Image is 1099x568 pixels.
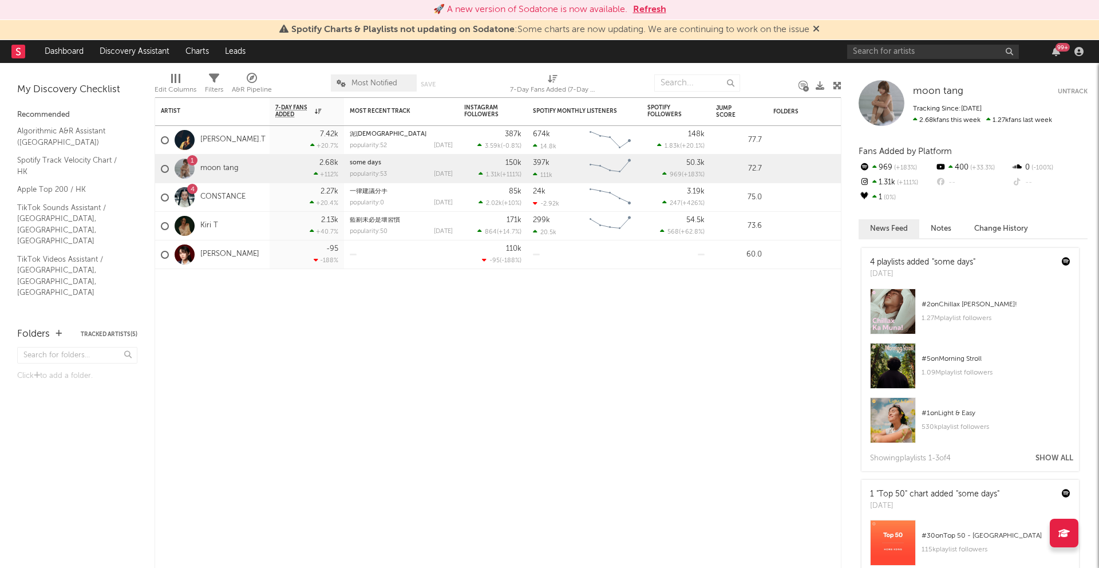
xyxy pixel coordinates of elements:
[482,257,521,264] div: ( )
[232,83,272,97] div: A&R Pipeline
[716,162,762,176] div: 72.7
[17,369,137,383] div: Click to add a folder.
[935,175,1011,190] div: --
[716,133,762,147] div: 77.7
[17,183,126,196] a: Apple Top 200 / HK
[81,332,137,337] button: Tracked Artists(5)
[486,172,500,178] span: 1.31k
[321,188,338,195] div: 2.27k
[350,217,400,223] a: 藍剔未必是壞習慣
[662,171,705,178] div: ( )
[17,108,137,122] div: Recommended
[310,199,338,207] div: +20.4 %
[683,172,703,178] span: +183 %
[870,452,951,466] div: Showing playlist s 1- 3 of 4
[319,159,338,167] div: 2.68k
[533,108,619,115] div: Spotify Monthly Listeners
[533,143,556,150] div: 14.8k
[177,40,217,63] a: Charts
[968,165,995,171] span: +33.3 %
[870,488,999,500] div: 1 "Top 50" chart added
[870,269,975,280] div: [DATE]
[1011,160,1088,175] div: 0
[686,216,705,224] div: 54.5k
[686,159,705,167] div: 50.3k
[870,500,999,512] div: [DATE]
[813,25,820,34] span: Dismiss
[275,104,312,118] span: 7-Day Fans Added
[434,171,453,178] div: [DATE]
[922,529,1070,543] div: # 30 on Top 50 - [GEOGRAPHIC_DATA]
[716,219,762,233] div: 73.6
[434,228,453,235] div: [DATE]
[859,147,952,156] span: Fans Added by Platform
[37,40,92,63] a: Dashboard
[17,328,50,341] div: Folders
[584,212,636,240] svg: Chart title
[932,258,975,266] a: "some days"
[913,105,982,112] span: Tracking Since: [DATE]
[505,131,521,138] div: 387k
[421,81,436,88] button: Save
[922,543,1070,557] div: 115k playlist followers
[1055,43,1070,52] div: 99 +
[502,172,520,178] span: +111 %
[217,40,254,63] a: Leads
[350,217,453,223] div: 藍剔未必是壞習慣
[687,188,705,195] div: 3.19k
[486,200,502,207] span: 2.02k
[507,216,521,224] div: 171k
[667,229,679,235] span: 568
[350,188,388,195] a: 一律建議分手
[1030,165,1053,171] span: -100 %
[479,199,521,207] div: ( )
[584,155,636,183] svg: Chart title
[922,352,1070,366] div: # 5 on Morning Stroll
[670,172,682,178] span: 969
[584,183,636,212] svg: Chart title
[892,165,917,171] span: +183 %
[232,69,272,102] div: A&R Pipeline
[350,188,453,195] div: 一律建議分手
[499,229,520,235] span: +14.7 %
[662,199,705,207] div: ( )
[1011,175,1088,190] div: --
[320,131,338,138] div: 7.42k
[922,366,1070,380] div: 1.09M playlist followers
[859,160,935,175] div: 969
[584,126,636,155] svg: Chart title
[464,104,504,118] div: Instagram Followers
[17,347,137,364] input: Search for folders...
[205,83,223,97] div: Filters
[913,117,1052,124] span: 1.27k fans last week
[1052,47,1060,56] button: 99+
[17,253,126,299] a: TikTok Videos Assistant / [GEOGRAPHIC_DATA], [GEOGRAPHIC_DATA], [GEOGRAPHIC_DATA]
[350,143,387,149] div: popularity: 52
[670,200,681,207] span: 247
[647,104,687,118] div: Spotify Followers
[350,160,453,166] div: some days
[200,135,266,145] a: [PERSON_NAME].T
[633,3,666,17] button: Refresh
[922,407,1070,420] div: # 1 on Light & Easy
[682,200,703,207] span: +426 %
[688,131,705,138] div: 148k
[17,125,126,148] a: Algorithmic A&R Assistant ([GEOGRAPHIC_DATA])
[501,258,520,264] span: -188 %
[155,83,196,97] div: Edit Columns
[310,142,338,149] div: +20.7 %
[660,228,705,235] div: ( )
[859,190,935,205] div: 1
[200,250,259,259] a: [PERSON_NAME]
[17,305,255,328] a: [PERSON_NAME] Assistant / [GEOGRAPHIC_DATA]/[GEOGRAPHIC_DATA]/[GEOGRAPHIC_DATA]
[533,188,545,195] div: 24k
[913,117,981,124] span: 2.68k fans this week
[351,80,397,87] span: Most Notified
[861,289,1079,343] a: #2onChillax [PERSON_NAME]!1.27Mplaylist followers
[477,142,521,149] div: ( )
[510,69,596,102] div: 7-Day Fans Added (7-Day Fans Added)
[314,257,338,264] div: -188 %
[477,228,521,235] div: ( )
[350,160,381,166] a: some days
[913,86,963,96] span: moon tang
